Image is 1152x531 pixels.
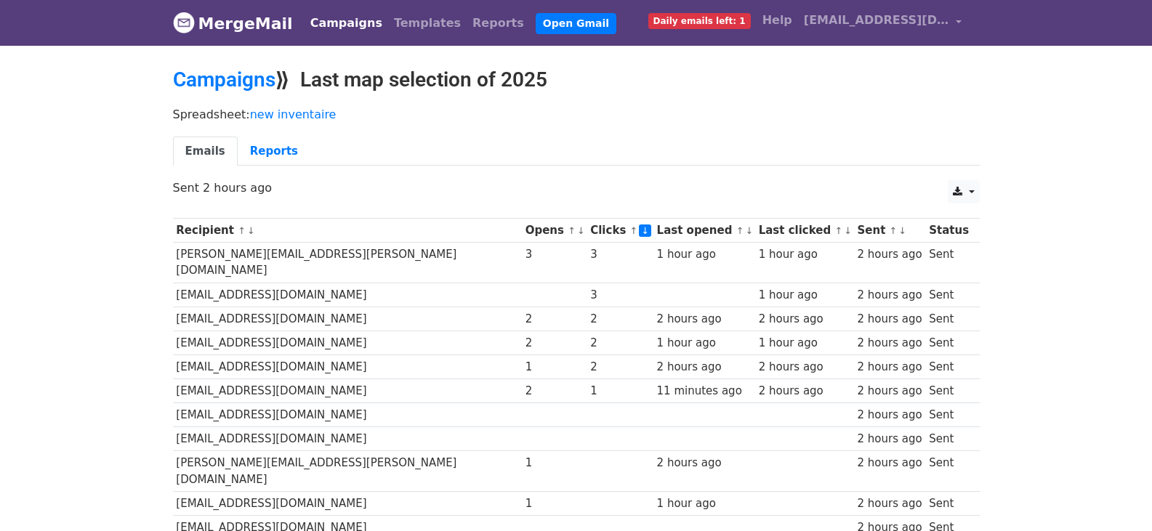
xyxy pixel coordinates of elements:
[857,407,922,423] div: 2 hours ago
[590,311,650,328] div: 2
[857,495,922,512] div: 2 hours ago
[857,359,922,376] div: 2 hours ago
[525,311,584,328] div: 2
[857,455,922,471] div: 2 hours ago
[657,335,752,352] div: 1 hour ago
[657,495,752,512] div: 1 hour ago
[525,335,584,352] div: 2
[173,283,522,307] td: [EMAIL_ADDRESS][DOMAIN_NAME]
[759,359,850,376] div: 2 hours ago
[745,225,753,236] a: ↓
[247,225,255,236] a: ↓
[925,283,972,307] td: Sent
[587,219,653,243] th: Clicks
[759,335,850,352] div: 1 hour ago
[857,246,922,263] div: 2 hours ago
[173,107,980,122] p: Spreadsheet:
[657,359,752,376] div: 2 hours ago
[536,13,616,34] a: Open Gmail
[250,108,337,121] a: new inventaire
[173,355,522,379] td: [EMAIL_ADDRESS][DOMAIN_NAME]
[925,331,972,354] td: Sent
[643,6,757,35] a: Daily emails left: 1
[522,219,587,243] th: Opens
[925,355,972,379] td: Sent
[590,287,650,304] div: 3
[925,307,972,331] td: Sent
[657,246,752,263] div: 1 hour ago
[173,8,293,38] a: MergeMail
[467,9,530,38] a: Reports
[925,492,972,516] td: Sent
[590,246,650,263] div: 3
[173,137,238,166] a: Emails
[173,451,522,492] td: [PERSON_NAME][EMAIL_ADDRESS][PERSON_NAME][DOMAIN_NAME]
[736,225,744,236] a: ↑
[173,180,980,195] p: Sent 2 hours ago
[757,6,798,35] a: Help
[568,225,576,236] a: ↑
[173,427,522,451] td: [EMAIL_ADDRESS][DOMAIN_NAME]
[834,225,842,236] a: ↑
[925,427,972,451] td: Sent
[173,68,980,92] h2: ⟫ Last map selection of 2025
[759,311,850,328] div: 2 hours ago
[590,335,650,352] div: 2
[857,335,922,352] div: 2 hours ago
[653,219,755,243] th: Last opened
[804,12,949,29] span: [EMAIL_ADDRESS][DOMAIN_NAME]
[898,225,906,236] a: ↓
[173,331,522,354] td: [EMAIL_ADDRESS][DOMAIN_NAME]
[925,403,972,427] td: Sent
[590,359,650,376] div: 2
[173,307,522,331] td: [EMAIL_ADDRESS][DOMAIN_NAME]
[173,379,522,403] td: [EMAIL_ADDRESS][DOMAIN_NAME]
[525,383,584,400] div: 2
[525,359,584,376] div: 1
[657,383,752,400] div: 11 minutes ago
[305,9,388,38] a: Campaigns
[857,311,922,328] div: 2 hours ago
[657,455,752,471] div: 2 hours ago
[759,383,850,400] div: 2 hours ago
[577,225,585,236] a: ↓
[857,431,922,447] div: 2 hours ago
[759,246,850,263] div: 1 hour ago
[925,219,972,243] th: Status
[844,225,852,236] a: ↓
[173,492,522,516] td: [EMAIL_ADDRESS][DOMAIN_NAME]
[590,383,650,400] div: 1
[173,68,275,92] a: Campaigns
[525,495,584,512] div: 1
[925,243,972,283] td: Sent
[525,246,584,263] div: 3
[890,225,898,236] a: ↑
[630,225,638,236] a: ↑
[173,403,522,427] td: [EMAIL_ADDRESS][DOMAIN_NAME]
[854,219,926,243] th: Sent
[238,225,246,236] a: ↑
[648,13,751,29] span: Daily emails left: 1
[525,455,584,471] div: 1
[759,287,850,304] div: 1 hour ago
[925,379,972,403] td: Sent
[755,219,854,243] th: Last clicked
[657,311,752,328] div: 2 hours ago
[857,287,922,304] div: 2 hours ago
[857,383,922,400] div: 2 hours ago
[798,6,968,40] a: [EMAIL_ADDRESS][DOMAIN_NAME]
[173,219,522,243] th: Recipient
[388,9,467,38] a: Templates
[173,243,522,283] td: [PERSON_NAME][EMAIL_ADDRESS][PERSON_NAME][DOMAIN_NAME]
[173,12,195,33] img: MergeMail logo
[925,451,972,492] td: Sent
[639,224,651,237] a: ↓
[238,137,310,166] a: Reports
